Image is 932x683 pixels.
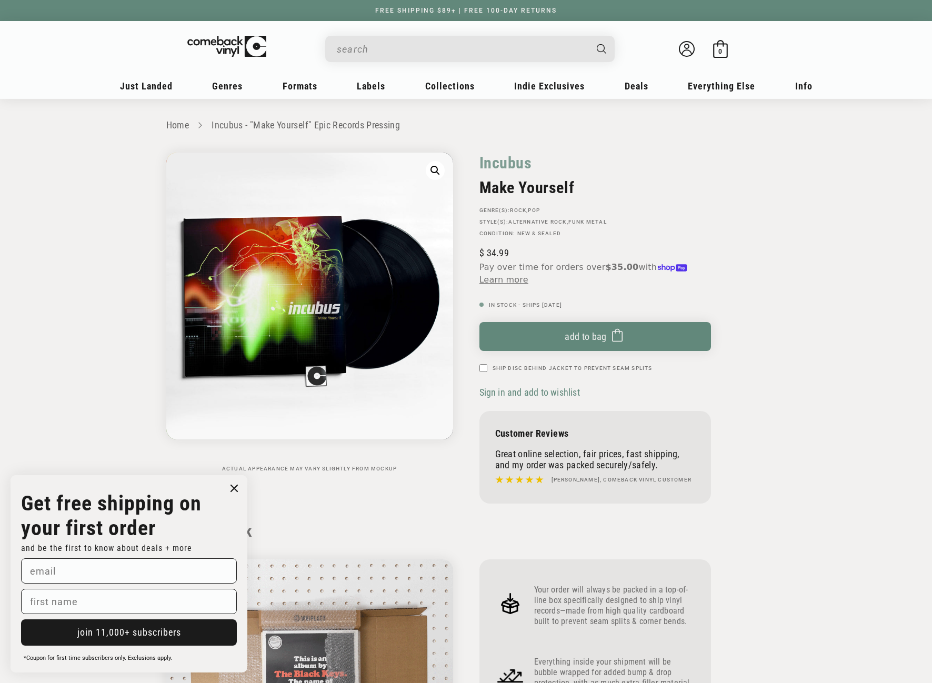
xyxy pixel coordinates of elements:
p: Your order will always be packed in a top-of-line box specifically designed to ship vinyl records... [534,585,695,627]
span: and be the first to know about deals + more [21,543,192,553]
span: Deals [625,81,648,92]
span: 34.99 [479,247,509,258]
button: Sign in and add to wishlist [479,386,583,398]
button: Add to bag [479,322,711,351]
a: Home [166,119,189,130]
span: Sign in and add to wishlist [479,387,580,398]
input: email [21,558,237,584]
a: Incubus [479,153,532,173]
span: Add to bag [565,331,607,342]
span: Indie Exclusives [514,81,585,92]
div: Search [325,36,615,62]
p: In Stock - Ships [DATE] [479,302,711,308]
span: Everything Else [688,81,755,92]
h2: How We Pack [166,522,766,541]
button: join 11,000+ subscribers [21,619,237,646]
span: 0 [718,47,722,55]
p: STYLE(S): , [479,219,711,225]
a: Pop [528,207,540,213]
p: GENRE(S): , [479,207,711,214]
strong: Get free shipping on your first order [21,491,202,540]
button: Close dialog [226,480,242,496]
span: Formats [283,81,317,92]
span: Genres [212,81,243,92]
button: Search [587,36,616,62]
a: FREE SHIPPING $89+ | FREE 100-DAY RETURNS [365,7,567,14]
h4: [PERSON_NAME], Comeback Vinyl customer [552,476,692,484]
label: Ship Disc Behind Jacket To Prevent Seam Splits [493,364,653,372]
img: Frame_4.png [495,588,526,619]
p: Condition: New & Sealed [479,230,711,237]
a: Alternative Rock [508,219,566,225]
a: Rock [510,207,526,213]
span: Info [795,81,813,92]
img: star5.svg [495,473,544,487]
p: Great online selection, fair prices, fast shipping, and my order was packed securely/safely. [495,448,695,470]
nav: breadcrumbs [166,118,766,133]
span: $ [479,247,484,258]
input: first name [21,589,237,614]
h2: Make Yourself [479,178,711,197]
media-gallery: Gallery Viewer [166,153,453,472]
a: Funk Metal [568,219,607,225]
input: When autocomplete results are available use up and down arrows to review and enter to select [337,38,586,60]
span: Labels [357,81,385,92]
a: Incubus - "Make Yourself" Epic Records Pressing [212,119,400,130]
span: Just Landed [120,81,173,92]
p: Actual appearance may vary slightly from mockup [166,466,453,472]
p: Customer Reviews [495,428,695,439]
span: *Coupon for first-time subscribers only. Exclusions apply. [24,655,172,661]
span: Collections [425,81,475,92]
